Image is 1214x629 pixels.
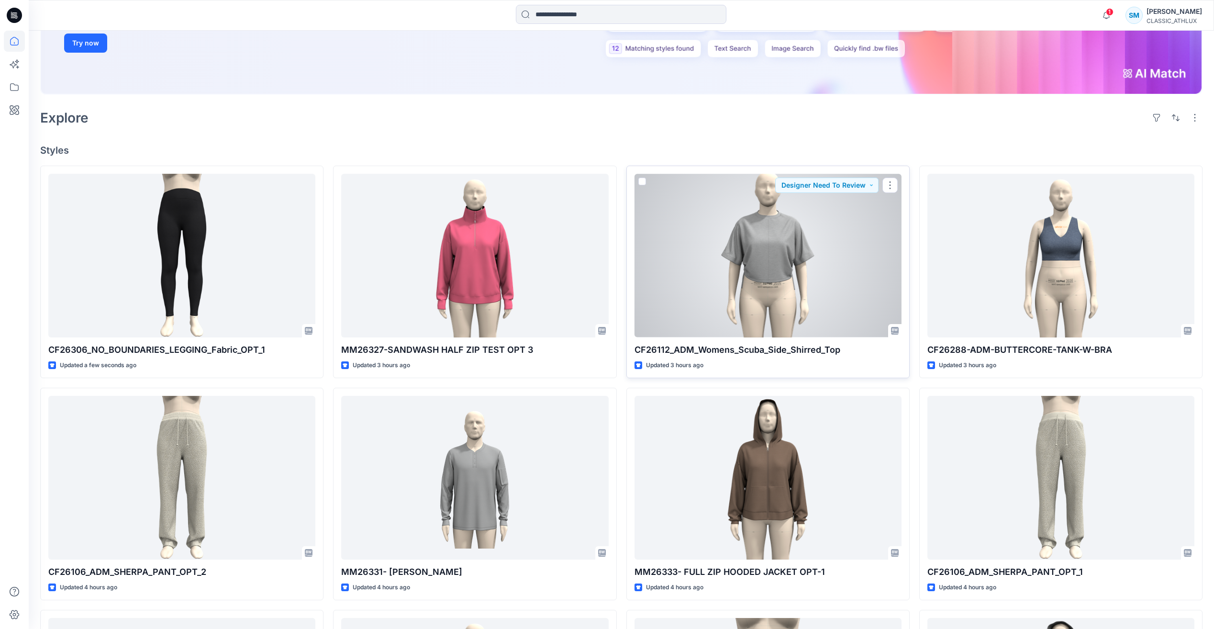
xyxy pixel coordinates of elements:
p: Updated 4 hours ago [646,583,703,593]
a: CF26106_ADM_SHERPA_PANT_OPT_1 [927,396,1194,559]
a: CF26106_ADM_SHERPA_PANT_OPT_2 [48,396,315,559]
button: Try now [64,34,107,53]
h2: Explore [40,110,89,125]
div: SM [1125,7,1143,24]
span: 1 [1106,8,1114,16]
p: Updated 3 hours ago [353,360,410,371]
h4: Styles [40,145,1203,156]
a: CF26288-ADM-BUTTERCORE-TANK-W-BRA [927,174,1194,337]
p: MM26327-SANDWASH HALF ZIP TEST OPT 3 [341,343,608,357]
p: CF26288-ADM-BUTTERCORE-TANK-W-BRA [927,343,1194,357]
div: [PERSON_NAME] [1147,6,1202,17]
a: MM26327-SANDWASH HALF ZIP TEST OPT 3 [341,174,608,337]
a: CF26306_NO_BOUNDARIES_LEGGING_Fabric_OPT_1 [48,174,315,337]
a: MM26331- LS HENLEY [341,396,608,559]
p: MM26331- [PERSON_NAME] [341,565,608,579]
div: CLASSIC_ATHLUX [1147,17,1202,24]
p: CF26106_ADM_SHERPA_PANT_OPT_1 [927,565,1194,579]
a: CF26112_ADM_Womens_Scuba_Side_Shirred_Top [635,174,902,337]
p: CF26306_NO_BOUNDARIES_LEGGING_Fabric_OPT_1 [48,343,315,357]
p: Updated 4 hours ago [60,583,117,593]
p: CF26112_ADM_Womens_Scuba_Side_Shirred_Top [635,343,902,357]
p: Updated 3 hours ago [646,360,703,371]
p: Updated a few seconds ago [60,360,136,371]
p: MM26333- FULL ZIP HOODED JACKET OPT-1 [635,565,902,579]
p: Updated 4 hours ago [353,583,410,593]
p: Updated 3 hours ago [939,360,996,371]
p: Updated 4 hours ago [939,583,996,593]
a: MM26333- FULL ZIP HOODED JACKET OPT-1 [635,396,902,559]
p: CF26106_ADM_SHERPA_PANT_OPT_2 [48,565,315,579]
